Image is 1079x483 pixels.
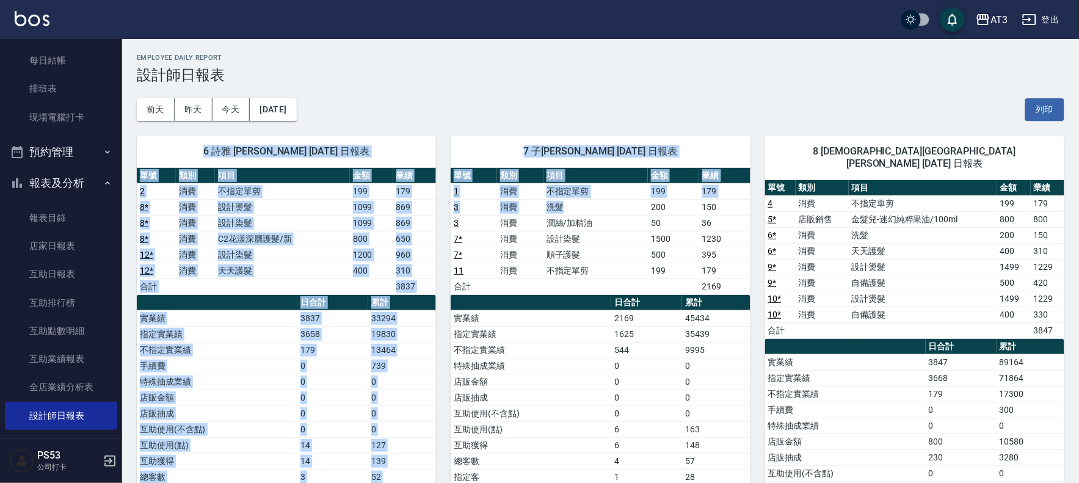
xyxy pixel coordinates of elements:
[5,74,117,103] a: 排班表
[10,449,34,473] img: Person
[849,227,997,243] td: 洗髮
[796,259,849,275] td: 消費
[368,390,436,405] td: 0
[137,54,1064,62] h2: Employee Daily Report
[215,215,350,231] td: 設計染髮
[682,342,750,358] td: 9995
[682,453,750,469] td: 57
[997,339,1064,355] th: 累計
[137,453,297,469] td: 互助獲得
[393,199,437,215] td: 869
[451,405,611,421] td: 互助使用(不含點)
[368,405,436,421] td: 0
[497,199,543,215] td: 消費
[849,243,997,259] td: 天天護髮
[497,231,543,247] td: 消費
[997,259,1031,275] td: 1499
[997,275,1031,291] td: 500
[368,374,436,390] td: 0
[926,434,997,449] td: 800
[451,374,611,390] td: 店販金額
[176,247,215,263] td: 消費
[215,183,350,199] td: 不指定單剪
[497,183,543,199] td: 消費
[611,453,682,469] td: 4
[368,295,436,311] th: 累計
[1031,275,1064,291] td: 420
[611,405,682,421] td: 0
[648,168,699,184] th: 金額
[297,405,368,421] td: 0
[849,259,997,275] td: 設計燙髮
[5,402,117,430] a: 設計師日報表
[368,437,436,453] td: 127
[176,215,215,231] td: 消費
[297,437,368,453] td: 14
[5,260,117,288] a: 互助日報表
[997,243,1031,259] td: 400
[682,295,750,311] th: 累計
[297,326,368,342] td: 3658
[997,386,1064,402] td: 17300
[765,322,796,338] td: 合計
[648,247,699,263] td: 500
[5,373,117,401] a: 全店業績分析表
[451,390,611,405] td: 店販抽成
[454,202,459,212] a: 3
[393,183,437,199] td: 179
[682,374,750,390] td: 0
[765,449,926,465] td: 店販抽成
[297,374,368,390] td: 0
[611,358,682,374] td: 0
[997,211,1031,227] td: 800
[611,437,682,453] td: 6
[543,168,648,184] th: 項目
[215,247,350,263] td: 設計染髮
[926,418,997,434] td: 0
[682,358,750,374] td: 0
[611,295,682,311] th: 日合計
[1025,98,1064,121] button: 列印
[997,227,1031,243] td: 200
[997,291,1031,307] td: 1499
[849,180,997,196] th: 項目
[393,278,437,294] td: 3837
[849,291,997,307] td: 設計燙髮
[297,421,368,437] td: 0
[1031,322,1064,338] td: 3847
[926,402,997,418] td: 0
[5,46,117,74] a: 每日結帳
[765,354,926,370] td: 實業績
[137,390,297,405] td: 店販金額
[175,98,213,121] button: 昨天
[648,263,699,278] td: 199
[543,215,648,231] td: 潤絲/加精油
[765,370,926,386] td: 指定實業績
[699,215,750,231] td: 36
[215,263,350,278] td: 天天護髮
[926,370,997,386] td: 3668
[611,342,682,358] td: 544
[350,199,393,215] td: 1099
[971,7,1012,32] button: AT3
[682,390,750,405] td: 0
[368,326,436,342] td: 19830
[768,198,773,208] a: 4
[997,354,1064,370] td: 89164
[699,168,750,184] th: 業績
[137,358,297,374] td: 手續費
[497,215,543,231] td: 消費
[765,402,926,418] td: 手續費
[849,275,997,291] td: 自備護髮
[5,232,117,260] a: 店家日報表
[765,434,926,449] td: 店販金額
[176,199,215,215] td: 消費
[393,168,437,184] th: 業績
[15,11,49,26] img: Logo
[137,326,297,342] td: 指定實業績
[926,354,997,370] td: 3847
[926,465,997,481] td: 0
[765,418,926,434] td: 特殊抽成業績
[682,405,750,421] td: 0
[997,418,1064,434] td: 0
